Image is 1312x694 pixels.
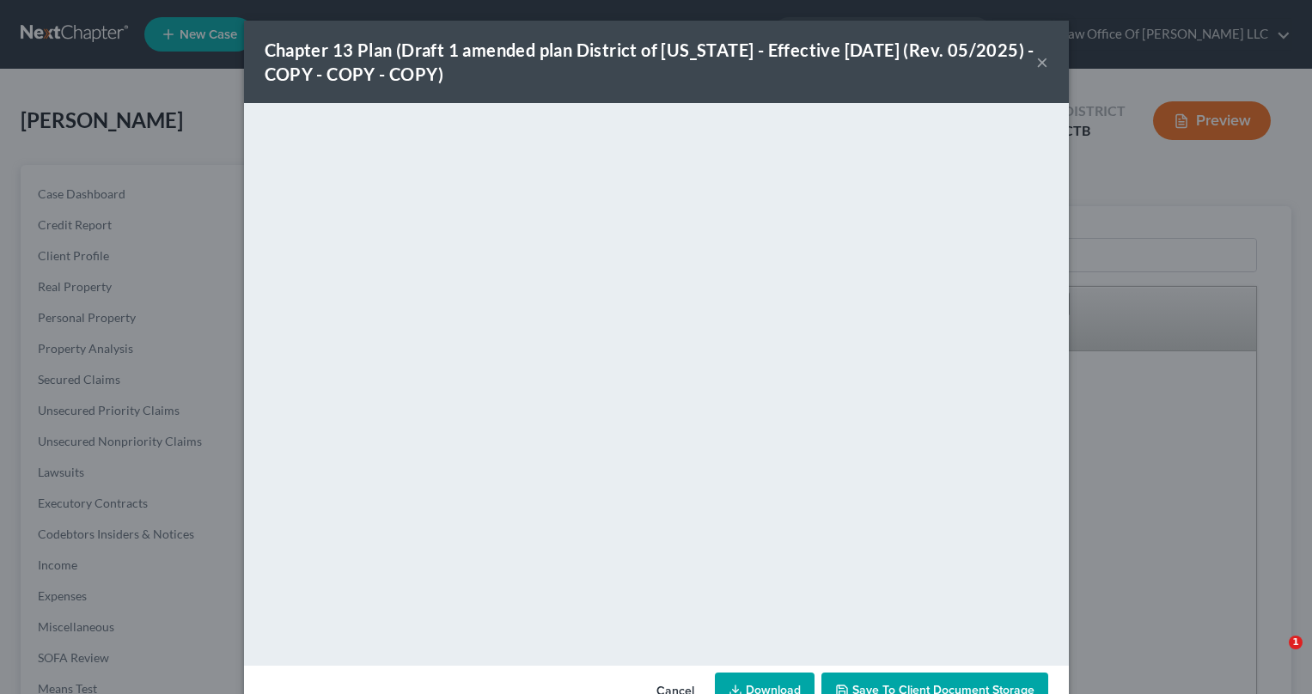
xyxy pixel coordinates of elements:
[265,38,1036,86] div: Chapter 13 Plan (Draft 1 amended plan District of [US_STATE] - Effective [DATE] (Rev. 05/2025) - ...
[244,103,1069,661] iframe: <object ng-attr-data='[URL][DOMAIN_NAME]' type='application/pdf' width='100%' height='650px'></ob...
[1254,636,1295,677] iframe: Intercom live chat
[1289,636,1303,649] span: 1
[1036,52,1048,72] button: ×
